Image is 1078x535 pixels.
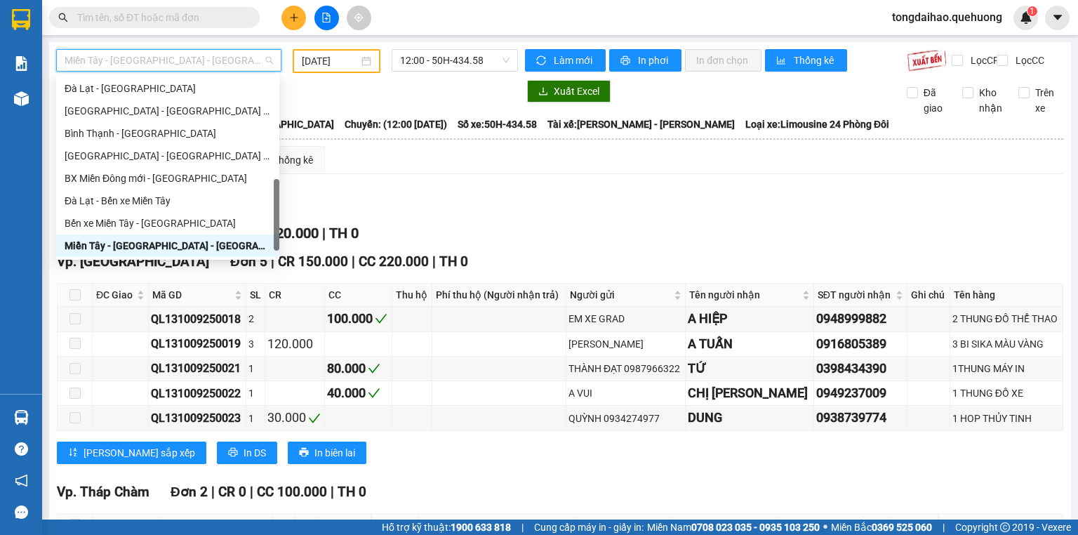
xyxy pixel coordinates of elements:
[918,85,952,116] span: Đã giao
[345,117,447,132] span: Chuyến: (12:00 [DATE])
[338,484,366,500] span: TH 0
[56,145,279,167] div: Đà Lạt - Quận 5 (Quốc Lộ)
[1027,6,1037,16] sup: 1
[273,152,313,168] div: Thống kê
[814,406,907,430] td: 0938739774
[325,284,392,307] th: CC
[14,410,29,425] img: warehouse-icon
[15,474,28,487] span: notification
[872,522,932,533] strong: 0369 525 060
[816,334,905,354] div: 0916805389
[327,309,389,329] div: 100.000
[65,148,271,164] div: [GEOGRAPHIC_DATA] - [GEOGRAPHIC_DATA] (Quốc Lộ)
[56,122,279,145] div: Bình Thạnh - Đà Lạt
[814,332,907,357] td: 0916805389
[14,56,29,71] img: solution-icon
[267,334,322,354] div: 120.000
[375,312,387,325] span: check
[84,445,195,461] span: [PERSON_NAME] sắp xếp
[288,442,366,464] button: printerIn biên lai
[230,253,267,270] span: Đơn 5
[609,49,681,72] button: printerIn phơi
[536,55,548,67] span: sync
[952,361,1060,376] div: 1THUNG MÁY IN
[525,49,606,72] button: syncLàm mới
[149,332,246,357] td: QL131009250019
[688,359,811,378] div: TỨ
[554,53,594,68] span: Làm mới
[686,307,814,331] td: A HIỆP
[794,53,836,68] span: Thống kê
[965,53,1002,68] span: Lọc CR
[12,9,30,30] img: logo-vxr
[776,55,788,67] span: bar-chart
[171,484,208,500] span: Đơn 2
[1051,11,1064,24] span: caret-down
[831,520,932,535] span: Miền Bắc
[816,383,905,403] div: 0949237009
[57,484,149,500] span: Vp. Tháp Chàm
[688,334,811,354] div: A TUẤN
[65,81,271,96] div: Đà Lạt - [GEOGRAPHIC_DATA]
[973,85,1008,116] span: Kho nhận
[568,311,683,326] div: EM XE GRAD
[314,445,355,461] span: In biên lai
[685,49,761,72] button: In đơn chọn
[950,284,1063,307] th: Tên hàng
[814,357,907,381] td: 0398434390
[686,406,814,430] td: DUNG
[952,336,1060,352] div: 3 BI SIKA MÀU VÀNG
[952,411,1060,426] div: 1 HOP THỦY TINH
[432,253,436,270] span: |
[1030,6,1034,16] span: 1
[65,238,271,253] div: Miền Tây - [GEOGRAPHIC_DATA] - [GEOGRAPHIC_DATA]
[816,408,905,428] div: 0938739774
[96,517,144,533] span: ĐC Giao
[570,287,671,303] span: Người gửi
[211,484,215,500] span: |
[322,225,326,242] span: |
[302,53,358,69] input: 10/09/2025
[56,190,279,212] div: Đà Lạt - Bến xe Miền Tây
[382,520,511,535] span: Hỗ trợ kỹ thuật:
[331,484,334,500] span: |
[359,253,429,270] span: CC 220.000
[352,253,355,270] span: |
[65,50,273,71] span: Miền Tây - Phan Rang - Ninh Sơn
[392,284,432,307] th: Thu hộ
[149,357,246,381] td: QL131009250021
[248,411,263,426] div: 1
[56,212,279,235] div: Bến xe Miền Tây - Đà Lạt
[538,86,548,98] span: download
[65,171,271,186] div: BX Miền Đông mới - [GEOGRAPHIC_DATA]
[527,80,611,103] button: downloadXuất Excel
[568,385,683,401] div: A VUI
[327,383,389,403] div: 40.000
[1030,85,1064,116] span: Trên xe
[688,309,811,329] div: A HIỆP
[521,520,524,535] span: |
[881,8,1013,26] span: tongdaihao.quehuong
[96,287,134,303] span: ĐC Giao
[783,517,874,533] span: SĐT người nhận
[248,311,263,326] div: 2
[65,216,271,231] div: Bến xe Miền Tây - [GEOGRAPHIC_DATA]
[149,406,246,430] td: QL131009250023
[400,50,510,71] span: 12:00 - 50H-434.58
[151,359,243,377] div: QL131009250021
[151,335,243,352] div: QL131009250019
[818,287,893,303] span: SĐT người nhận
[907,49,947,72] img: 9k=
[267,408,322,428] div: 30.000
[620,55,632,67] span: printer
[814,381,907,406] td: 0949237009
[56,167,279,190] div: BX Miền Đông mới - Đà Lạt
[271,253,274,270] span: |
[151,310,243,328] div: QL131009250018
[952,385,1060,401] div: 1 THUNG ĐỒ XE
[228,447,238,458] span: printer
[354,13,364,22] span: aim
[244,445,266,461] span: In DS
[691,522,820,533] strong: 0708 023 035 - 0935 103 250
[451,522,511,533] strong: 1900 633 818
